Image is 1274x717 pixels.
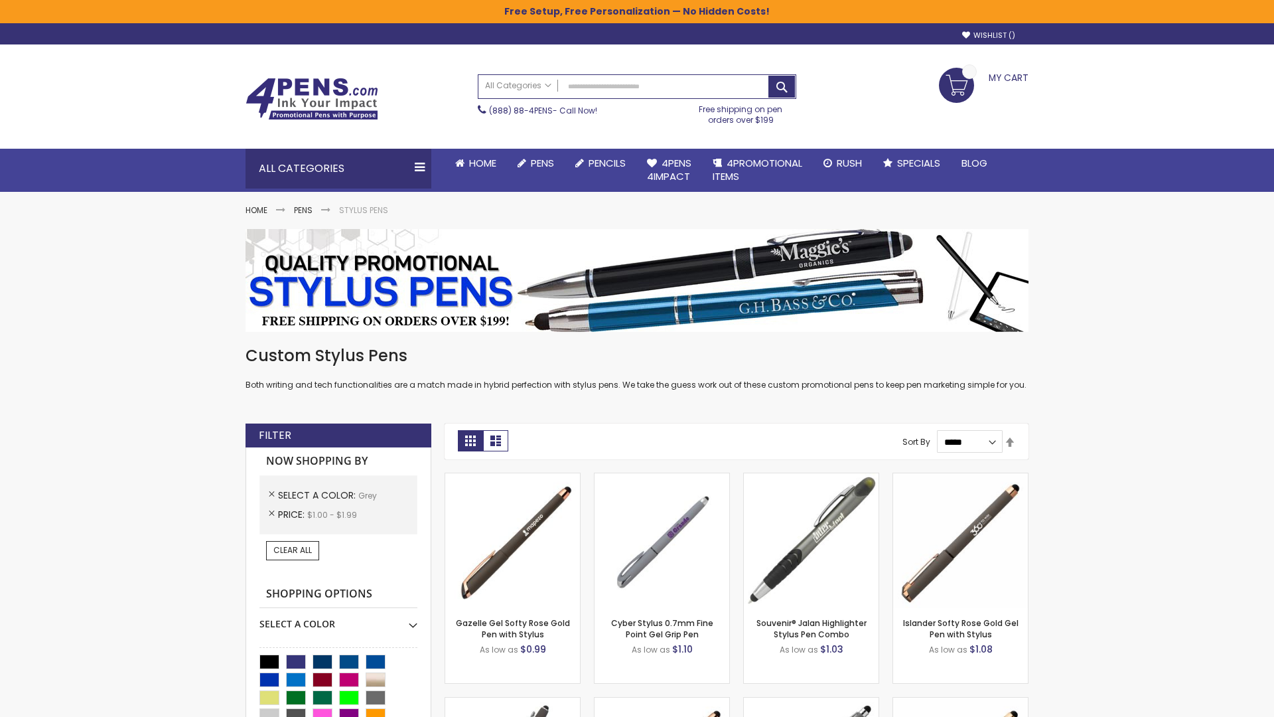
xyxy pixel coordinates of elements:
[445,473,580,484] a: Gazelle Gel Softy Rose Gold Pen with Stylus-Grey
[259,447,417,475] strong: Now Shopping by
[636,149,702,192] a: 4Pens4impact
[339,204,388,216] strong: Stylus Pens
[489,105,597,116] span: - Call Now!
[744,697,879,708] a: Minnelli Softy Pen with Stylus - Laser Engraved-Grey
[647,156,691,183] span: 4Pens 4impact
[259,608,417,631] div: Select A Color
[873,149,951,178] a: Specials
[837,156,862,170] span: Rush
[713,156,802,183] span: 4PROMOTIONAL ITEMS
[961,156,987,170] span: Blog
[485,80,551,91] span: All Categories
[672,643,693,656] span: $1.10
[893,473,1028,608] img: Islander Softy Rose Gold Gel Pen with Stylus-Grey
[929,644,967,655] span: As low as
[246,345,1028,391] div: Both writing and tech functionalities are a match made in hybrid perfection with stylus pens. We ...
[278,508,307,521] span: Price
[565,149,636,178] a: Pencils
[595,697,729,708] a: Gazelle Gel Softy Rose Gold Pen with Stylus - ColorJet-Grey
[951,149,998,178] a: Blog
[813,149,873,178] a: Rush
[531,156,554,170] span: Pens
[702,149,813,192] a: 4PROMOTIONALITEMS
[307,509,357,520] span: $1.00 - $1.99
[969,643,993,656] span: $1.08
[266,541,319,560] a: Clear All
[893,473,1028,484] a: Islander Softy Rose Gold Gel Pen with Stylus-Grey
[445,473,580,608] img: Gazelle Gel Softy Rose Gold Pen with Stylus-Grey
[903,617,1019,639] a: Islander Softy Rose Gold Gel Pen with Stylus
[780,644,818,655] span: As low as
[358,490,377,501] span: Grey
[820,643,843,656] span: $1.03
[469,156,496,170] span: Home
[246,204,267,216] a: Home
[273,544,312,556] span: Clear All
[595,473,729,484] a: Cyber Stylus 0.7mm Fine Point Gel Grip Pen-Grey
[445,697,580,708] a: Custom Soft Touch® Metal Pens with Stylus-Grey
[744,473,879,484] a: Souvenir® Jalan Highlighter Stylus Pen Combo-Grey
[897,156,940,170] span: Specials
[259,580,417,609] strong: Shopping Options
[685,99,797,125] div: Free shipping on pen orders over $199
[902,436,930,447] label: Sort By
[294,204,313,216] a: Pens
[458,430,483,451] strong: Grid
[632,644,670,655] span: As low as
[478,75,558,97] a: All Categories
[507,149,565,178] a: Pens
[246,229,1028,332] img: Stylus Pens
[489,105,553,116] a: (888) 88-4PENS
[595,473,729,608] img: Cyber Stylus 0.7mm Fine Point Gel Grip Pen-Grey
[589,156,626,170] span: Pencils
[456,617,570,639] a: Gazelle Gel Softy Rose Gold Pen with Stylus
[962,31,1015,40] a: Wishlist
[259,428,291,443] strong: Filter
[278,489,358,502] span: Select A Color
[756,617,867,639] a: Souvenir® Jalan Highlighter Stylus Pen Combo
[520,643,546,656] span: $0.99
[611,617,713,639] a: Cyber Stylus 0.7mm Fine Point Gel Grip Pen
[893,697,1028,708] a: Islander Softy Rose Gold Gel Pen with Stylus - ColorJet Imprint-Grey
[246,78,378,120] img: 4Pens Custom Pens and Promotional Products
[246,149,431,189] div: All Categories
[480,644,518,655] span: As low as
[445,149,507,178] a: Home
[744,473,879,608] img: Souvenir® Jalan Highlighter Stylus Pen Combo-Grey
[246,345,1028,366] h1: Custom Stylus Pens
